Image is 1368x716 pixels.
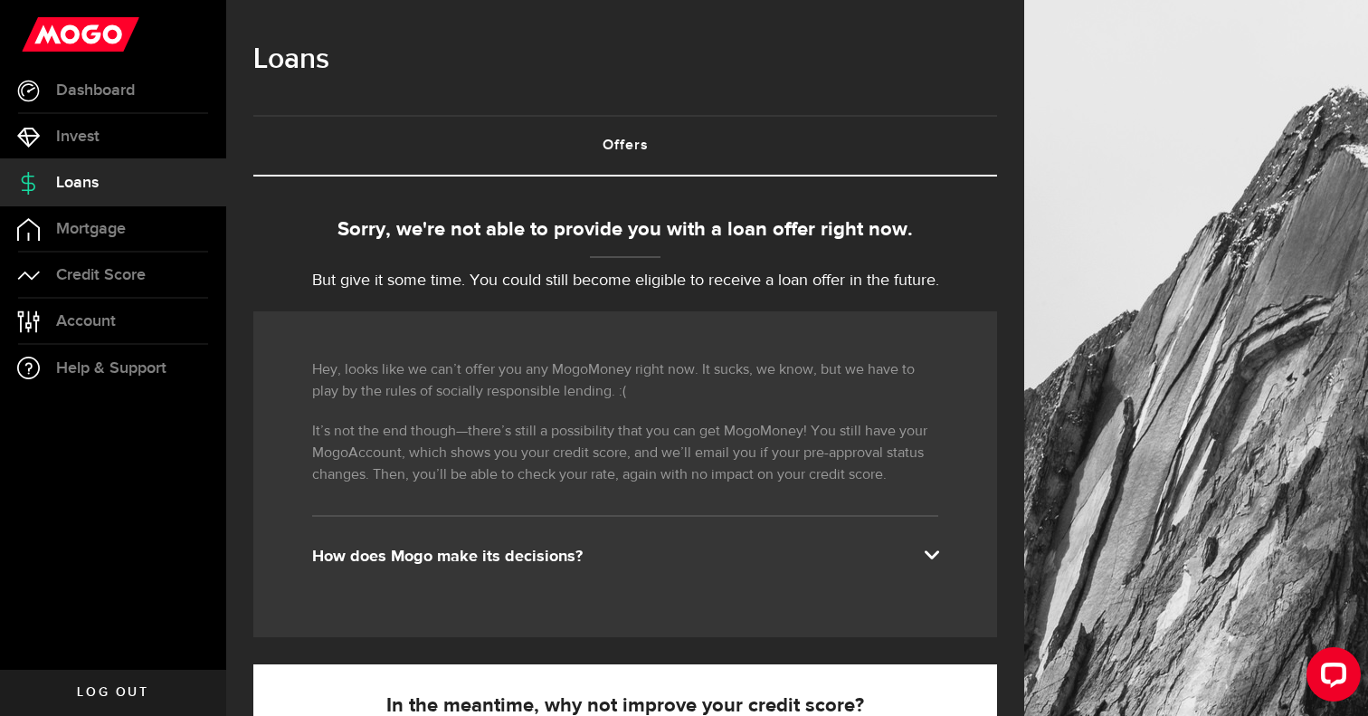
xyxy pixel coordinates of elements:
a: Offers [253,117,997,175]
p: Hey, looks like we can’t offer you any MogoMoney right now. It sucks, we know, but we have to pla... [312,359,938,403]
span: Mortgage [56,221,126,237]
span: Help & Support [56,360,166,377]
iframe: LiveChat chat widget [1292,640,1368,716]
h1: Loans [253,36,997,83]
p: But give it some time. You could still become eligible to receive a loan offer in the future. [253,269,997,293]
span: Log out [77,686,148,699]
div: How does Mogo make its decisions? [312,546,938,568]
div: Sorry, we're not able to provide you with a loan offer right now. [253,215,997,245]
span: Invest [56,129,100,145]
span: Dashboard [56,82,135,99]
span: Loans [56,175,99,191]
span: Account [56,313,116,329]
p: It’s not the end though—there’s still a possibility that you can get MogoMoney! You still have yo... [312,421,938,486]
ul: Tabs Navigation [253,115,997,177]
span: Credit Score [56,267,146,283]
